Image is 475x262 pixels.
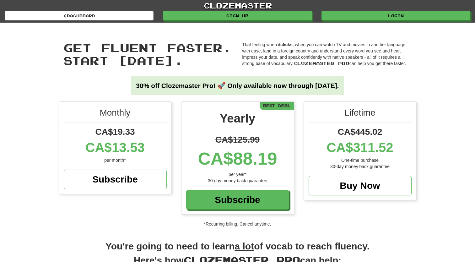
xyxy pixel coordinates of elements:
a: Sign up [163,11,312,20]
div: 30-day money back guarantee [309,163,412,170]
div: One-time purchase [309,157,412,163]
span: CA$19.33 [95,127,135,137]
span: Clozemaster Pro [294,61,349,66]
strong: 30% off Clozemaster Pro! 🚀 Only available now through [DATE]. [136,82,339,89]
div: per month* [64,157,167,163]
span: Get fluent faster. Start [DATE]. [63,41,232,67]
div: Best Deal [260,102,294,110]
span: CA$125.99 [215,135,260,145]
div: Yearly [186,110,289,130]
strong: clicks [280,42,293,47]
a: Login [321,11,470,20]
u: a lot [235,241,254,251]
div: 30-day money back guarantee [186,177,289,184]
div: Lifetime [309,106,412,123]
a: Dashboard [5,11,154,20]
div: CA$88.19 [186,146,289,171]
div: CA$311.52 [309,138,412,157]
a: Subscribe [64,170,167,189]
div: per year* [186,171,289,177]
div: Monthly [64,106,167,123]
span: CA$445.02 [338,127,382,137]
p: That feeling when it , when you can watch TV and movies in another language with ease, land in a ... [242,41,412,67]
a: Buy Now [309,176,412,195]
div: CA$13.53 [64,138,167,157]
a: Subscribe [186,190,289,210]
